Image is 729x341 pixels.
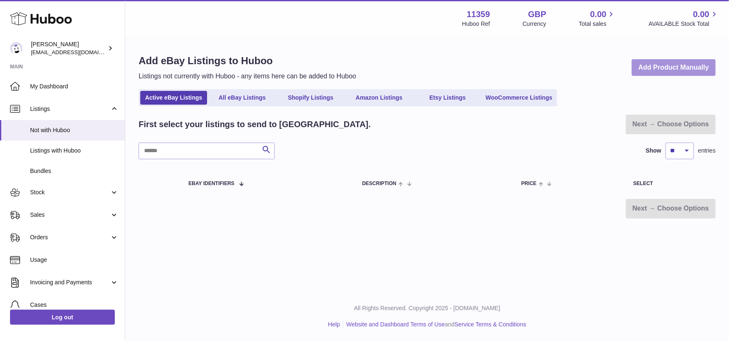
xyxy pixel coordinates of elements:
span: Description [362,181,396,186]
span: 0.00 [590,9,607,20]
span: Invoicing and Payments [30,278,110,286]
h2: First select your listings to send to [GEOGRAPHIC_DATA]. [139,119,371,130]
div: Huboo Ref [462,20,490,28]
p: Listings not currently with Huboo - any items here can be added to Huboo [139,72,356,81]
strong: GBP [528,9,546,20]
li: and [343,321,526,328]
a: All eBay Listings [209,91,276,105]
a: Log out [10,310,115,325]
span: Total sales [579,20,616,28]
a: Amazon Listings [346,91,413,105]
span: My Dashboard [30,83,119,90]
div: [PERSON_NAME] [31,40,106,56]
strong: 11359 [467,9,490,20]
a: WooCommerce Listings [483,91,555,105]
span: entries [698,147,716,155]
a: Service Terms & Conditions [455,321,526,328]
span: Cases [30,301,119,309]
span: Listings [30,105,110,113]
span: Sales [30,211,110,219]
div: Currency [523,20,547,28]
label: Show [646,147,661,155]
a: 0.00 Total sales [579,9,616,28]
a: Etsy Listings [414,91,481,105]
span: AVAILABLE Stock Total [648,20,719,28]
div: Select [633,181,707,186]
p: All Rights Reserved. Copyright 2025 - [DOMAIN_NAME] [132,304,722,312]
img: internalAdmin-11359@internal.huboo.com [10,42,23,55]
span: Usage [30,256,119,264]
span: 0.00 [693,9,709,20]
span: Bundles [30,167,119,175]
h1: Add eBay Listings to Huboo [139,54,356,68]
span: [EMAIL_ADDRESS][DOMAIN_NAME] [31,49,123,55]
span: eBay Identifiers [188,181,234,186]
span: Stock [30,188,110,196]
span: Not with Huboo [30,126,119,134]
span: Orders [30,233,110,241]
a: 0.00 AVAILABLE Stock Total [648,9,719,28]
span: Listings with Huboo [30,147,119,155]
a: Add Product Manually [632,59,716,76]
a: Shopify Listings [277,91,344,105]
a: Active eBay Listings [140,91,207,105]
span: Price [521,181,537,186]
a: Help [328,321,340,328]
a: Website and Dashboard Terms of Use [346,321,445,328]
